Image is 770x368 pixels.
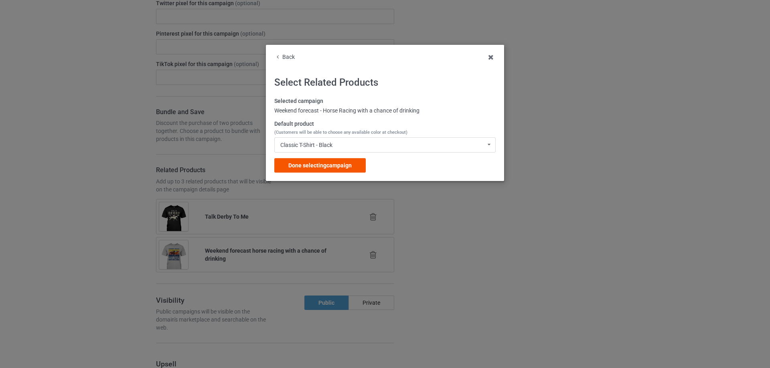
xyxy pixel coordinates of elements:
div: Back [274,53,496,61]
div: Classic T-Shirt - Black [280,142,332,148]
div: Weekend forecast - Horse Racing with a chance of drinking [274,107,496,115]
label: Default product [274,120,496,136]
span: Done selecting campaign [288,162,352,169]
h2: Select Related Products [274,76,496,89]
label: Selected campaign [274,97,496,105]
span: (Customers will be able to choose any available color at checkout) [274,130,407,135]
